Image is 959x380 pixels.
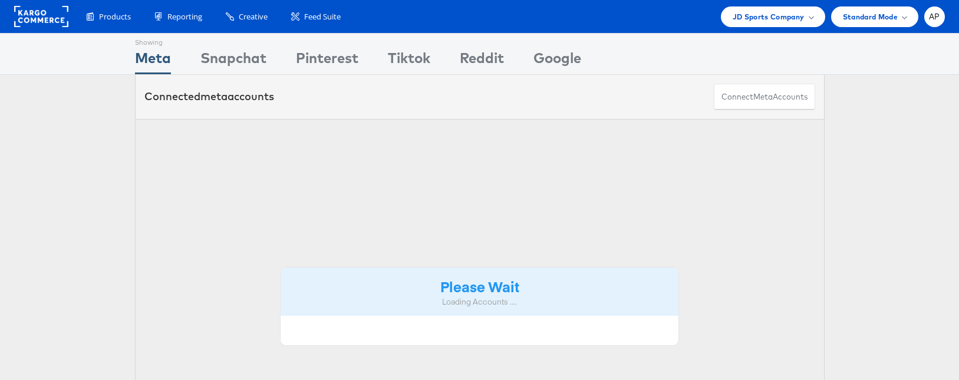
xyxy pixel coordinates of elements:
[304,11,341,22] span: Feed Suite
[733,11,805,23] span: JD Sports Company
[714,84,815,110] button: ConnectmetaAccounts
[200,90,228,103] span: meta
[753,91,773,103] span: meta
[843,11,898,23] span: Standard Mode
[135,48,171,74] div: Meta
[388,48,430,74] div: Tiktok
[200,48,266,74] div: Snapchat
[167,11,202,22] span: Reporting
[296,48,358,74] div: Pinterest
[460,48,504,74] div: Reddit
[99,11,131,22] span: Products
[135,34,171,48] div: Showing
[239,11,268,22] span: Creative
[144,89,274,104] div: Connected accounts
[929,13,940,21] span: AP
[440,276,519,296] strong: Please Wait
[533,48,581,74] div: Google
[289,296,670,308] div: Loading Accounts ....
